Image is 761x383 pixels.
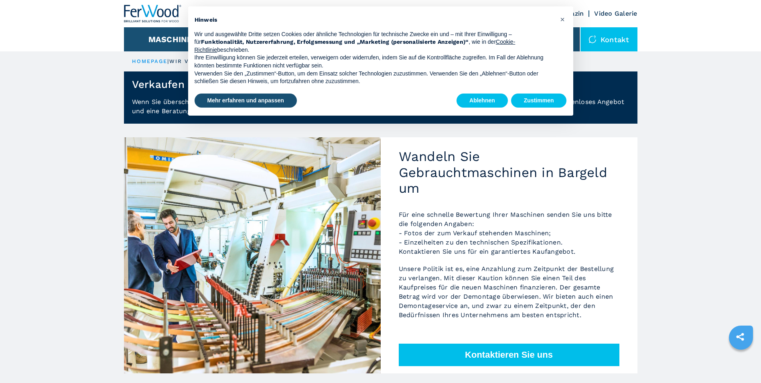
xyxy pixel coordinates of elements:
[457,94,508,108] button: Ablehnen
[594,10,637,17] a: Video Galerie
[560,14,565,24] span: ×
[399,344,619,366] button: Kontaktieren Sie uns
[580,27,637,51] div: Kontakt
[195,70,554,86] p: Verwenden Sie den „Zustimmen“-Button, um dem Einsatz solcher Technologien zuzustimmen. Verwenden ...
[124,5,182,22] img: Ferwood
[730,327,750,347] a: sharethis
[195,16,554,24] h2: Hinweis
[201,39,469,45] strong: Funktionalität, Nutzererfahrung, Erfolgsmessung und „Marketing (personalisierte Anzeigen)“
[195,94,297,108] button: Mehr erfahren und anpassen
[148,35,199,44] button: Maschinen
[132,78,407,91] h1: Verkaufen Sie Ihre gebrauchte Maschine an Ferwood
[169,58,224,65] p: wir verkaufen
[195,31,554,54] p: Wir und ausgewählte Dritte setzen Cookies oder ähnliche Technologien für technische Zwecke ein un...
[399,149,619,196] h2: Wandeln Sie Gebrauchtmaschinen in Bargeld um
[195,39,515,53] a: Cookie-Richtlinie
[132,58,168,64] a: HOMEPAGE
[399,210,619,256] p: Für eine schnelle Bewertung Ihrer Maschinen senden Sie uns bitte die folgenden Angaben: - Fotos d...
[124,97,637,124] p: Wenn Sie überschüssige gebrauchte Holzbearbeitungsmaschinen haben und diese verkaufen möchten, ko...
[556,13,569,26] button: Schließen Sie diesen Hinweis
[399,264,619,320] p: Unsere Politik ist es, eine Anzahlung zum Zeitpunkt der Bestellung zu verlangen. Mit dieser Kauti...
[589,35,597,43] img: Kontakt
[124,137,381,373] img: Wandeln Sie Gebrauchtmaschinen in Bargeld um
[195,54,554,69] p: Ihre Einwilligung können Sie jederzeit erteilen, verweigern oder widerrufen, indem Sie auf die Ko...
[511,94,567,108] button: Zustimmen
[167,58,169,64] span: |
